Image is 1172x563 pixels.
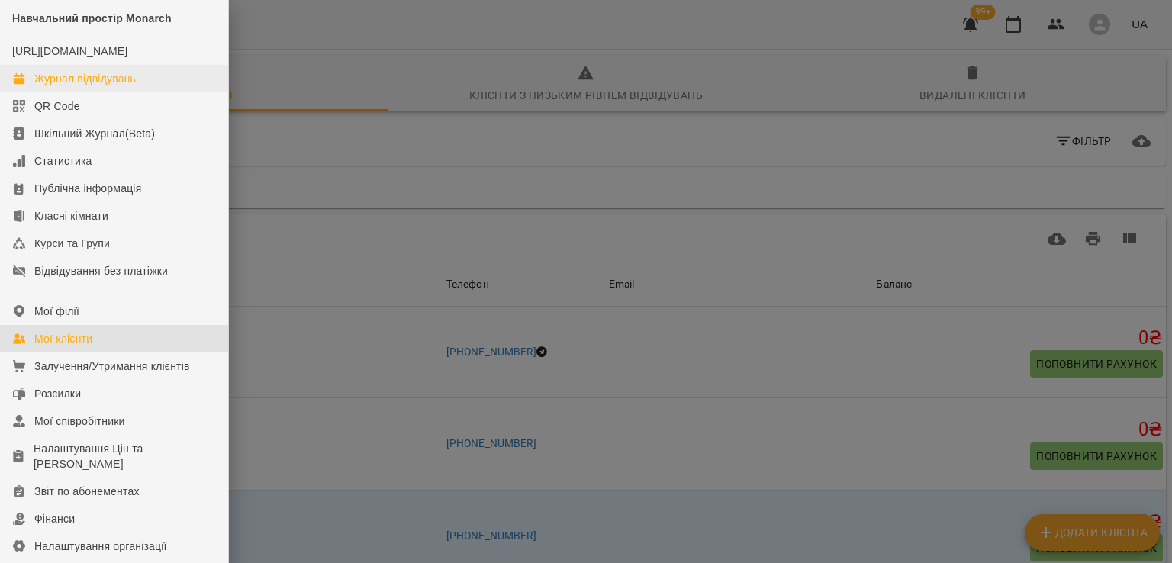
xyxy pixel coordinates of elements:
div: Мої клієнти [34,331,92,346]
div: Мої співробітники [34,413,125,429]
div: Фінанси [34,511,75,526]
div: Звіт по абонементах [34,484,140,499]
div: Налаштування Цін та [PERSON_NAME] [34,441,216,471]
div: Відвідування без платіжки [34,263,168,278]
div: Статистика [34,153,92,169]
div: Мої філії [34,304,79,319]
div: Шкільний Журнал(Beta) [34,126,155,141]
div: Курси та Групи [34,236,110,251]
div: Публічна інформація [34,181,141,196]
div: Класні кімнати [34,208,108,224]
div: Журнал відвідувань [34,71,136,86]
div: Налаштування організації [34,539,167,554]
div: Залучення/Утримання клієнтів [34,359,190,374]
div: Розсилки [34,386,81,401]
div: QR Code [34,98,80,114]
span: Навчальний простір Monarch [12,12,172,24]
a: [URL][DOMAIN_NAME] [12,45,127,57]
